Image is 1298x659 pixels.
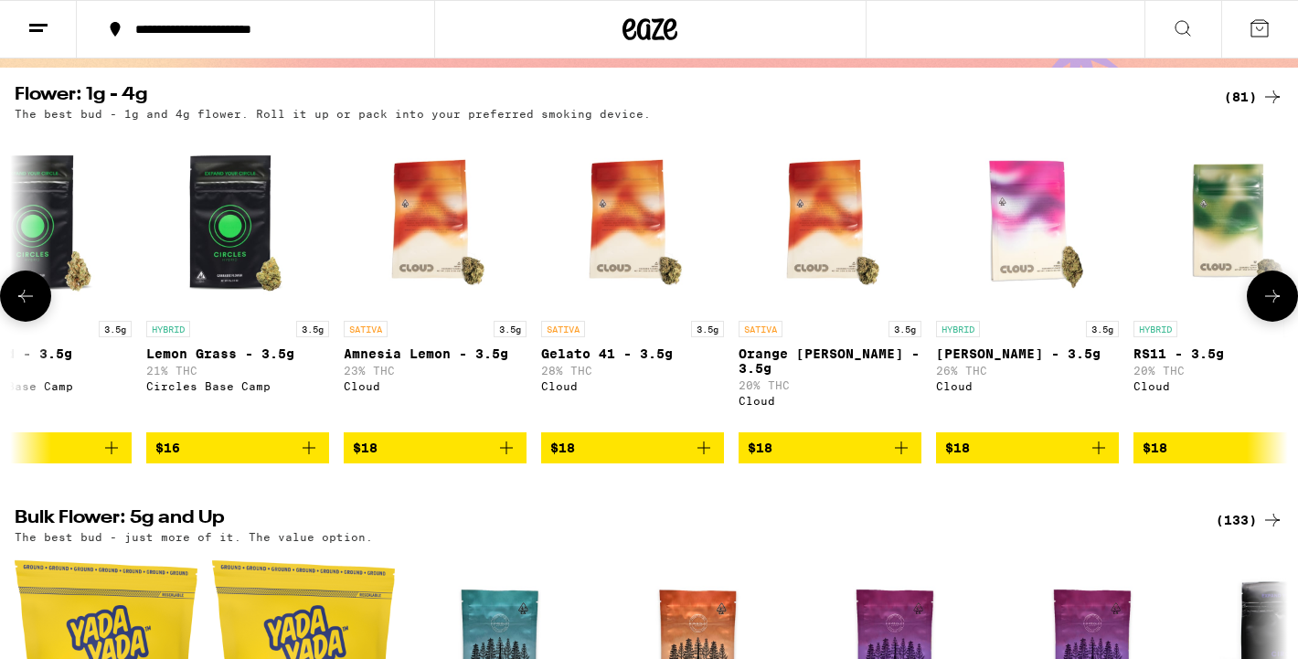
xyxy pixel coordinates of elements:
span: $18 [748,441,772,455]
div: Cloud [541,380,724,392]
p: 23% THC [344,365,527,377]
div: Cloud [344,380,527,392]
p: The best bud - just more of it. The value option. [15,531,373,543]
p: 3.5g [1086,321,1119,337]
p: 3.5g [888,321,921,337]
p: Amnesia Lemon - 3.5g [344,346,527,361]
p: Gelato 41 - 3.5g [541,346,724,361]
span: $18 [353,441,378,455]
a: Open page for Orange Runtz - 3.5g from Cloud [739,129,921,432]
img: Cloud - Amnesia Lemon - 3.5g [344,129,527,312]
img: Cloud - Orange Runtz - 3.5g [739,129,921,312]
a: Open page for Mochi Gelato - 3.5g from Cloud [936,129,1119,432]
img: Cloud - Mochi Gelato - 3.5g [936,129,1119,312]
p: 3.5g [296,321,329,337]
a: Open page for Lemon Grass - 3.5g from Circles Base Camp [146,129,329,432]
img: Circles Base Camp - Lemon Grass - 3.5g [146,129,329,312]
a: (81) [1224,86,1283,108]
button: Add to bag [739,432,921,463]
p: 28% THC [541,365,724,377]
p: 3.5g [494,321,527,337]
span: $18 [1143,441,1167,455]
div: Cloud [739,395,921,407]
p: 3.5g [99,321,132,337]
span: $18 [945,441,970,455]
p: [PERSON_NAME] - 3.5g [936,346,1119,361]
a: Open page for Amnesia Lemon - 3.5g from Cloud [344,129,527,432]
p: SATIVA [739,321,782,337]
img: Cloud - Gelato 41 - 3.5g [541,129,724,312]
a: Open page for Gelato 41 - 3.5g from Cloud [541,129,724,432]
p: SATIVA [344,321,388,337]
p: HYBRID [936,321,980,337]
h2: Flower: 1g - 4g [15,86,1194,108]
button: Add to bag [541,432,724,463]
div: Cloud [936,380,1119,392]
button: Add to bag [344,432,527,463]
p: SATIVA [541,321,585,337]
p: HYBRID [146,321,190,337]
p: 21% THC [146,365,329,377]
button: Add to bag [936,432,1119,463]
a: (133) [1216,509,1283,531]
p: 26% THC [936,365,1119,377]
p: The best bud - 1g and 4g flower. Roll it up or pack into your preferred smoking device. [15,108,651,120]
span: $16 [155,441,180,455]
p: Lemon Grass - 3.5g [146,346,329,361]
span: Help [42,13,80,29]
p: 3.5g [691,321,724,337]
h2: Bulk Flower: 5g and Up [15,509,1194,531]
p: 20% THC [739,379,921,391]
div: Circles Base Camp [146,380,329,392]
span: $18 [550,441,575,455]
p: Orange [PERSON_NAME] - 3.5g [739,346,921,376]
p: HYBRID [1133,321,1177,337]
button: Add to bag [146,432,329,463]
